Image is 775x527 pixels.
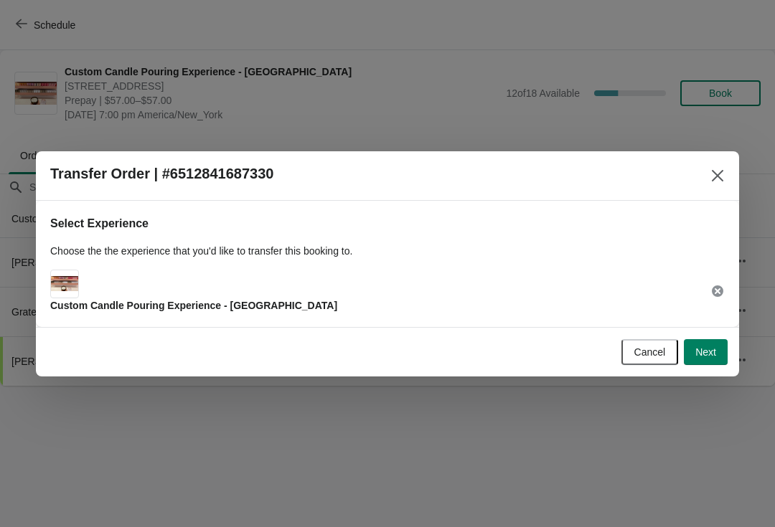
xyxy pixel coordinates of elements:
[695,346,716,358] span: Next
[634,346,666,358] span: Cancel
[705,163,731,189] button: Close
[50,215,725,232] h2: Select Experience
[684,339,728,365] button: Next
[50,166,273,182] h2: Transfer Order | #6512841687330
[50,244,725,258] p: Choose the the experience that you'd like to transfer this booking to.
[51,276,78,291] img: Main Experience Image
[50,300,337,311] span: Custom Candle Pouring Experience - [GEOGRAPHIC_DATA]
[621,339,679,365] button: Cancel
